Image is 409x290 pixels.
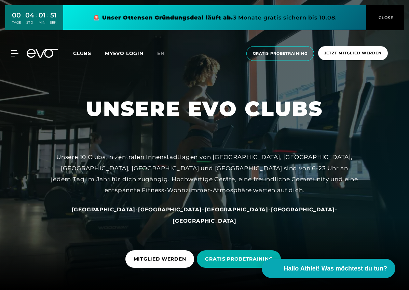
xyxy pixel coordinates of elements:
[36,11,37,29] div: :
[284,264,387,273] span: Hallo Athlet! Was möchtest du tun?
[157,50,173,57] a: en
[51,151,358,196] div: Unsere 10 Clubs in zentralen Innenstadtlagen von [GEOGRAPHIC_DATA], [GEOGRAPHIC_DATA], [GEOGRAPHI...
[105,50,144,56] a: MYEVO LOGIN
[72,206,136,213] a: [GEOGRAPHIC_DATA]
[50,10,56,20] div: 51
[197,245,284,273] a: GRATIS PROBETRAINING
[244,46,316,61] a: Gratis Probetraining
[125,245,197,273] a: MITGLIED WERDEN
[316,46,390,61] a: Jetzt Mitglied werden
[157,50,165,56] span: en
[23,11,24,29] div: :
[173,217,236,224] a: [GEOGRAPHIC_DATA]
[50,20,56,25] div: SEK
[12,10,21,20] div: 00
[262,259,395,278] button: Hallo Athlet! Was möchtest du tun?
[366,5,404,30] button: CLOSE
[25,20,34,25] div: STD
[39,10,45,20] div: 01
[253,51,308,56] span: Gratis Probetraining
[12,20,21,25] div: TAGE
[205,255,273,263] span: GRATIS PROBETRAINING
[271,206,335,213] a: [GEOGRAPHIC_DATA]
[25,10,34,20] div: 04
[73,50,105,56] a: Clubs
[86,95,323,122] h1: UNSERE EVO CLUBS
[134,255,186,263] span: MITGLIED WERDEN
[205,206,269,213] a: [GEOGRAPHIC_DATA]
[377,15,394,21] span: CLOSE
[73,50,91,56] span: Clubs
[324,50,382,56] span: Jetzt Mitglied werden
[47,11,48,29] div: :
[39,20,45,25] div: MIN
[138,206,202,213] a: [GEOGRAPHIC_DATA]
[51,204,358,226] div: - - - -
